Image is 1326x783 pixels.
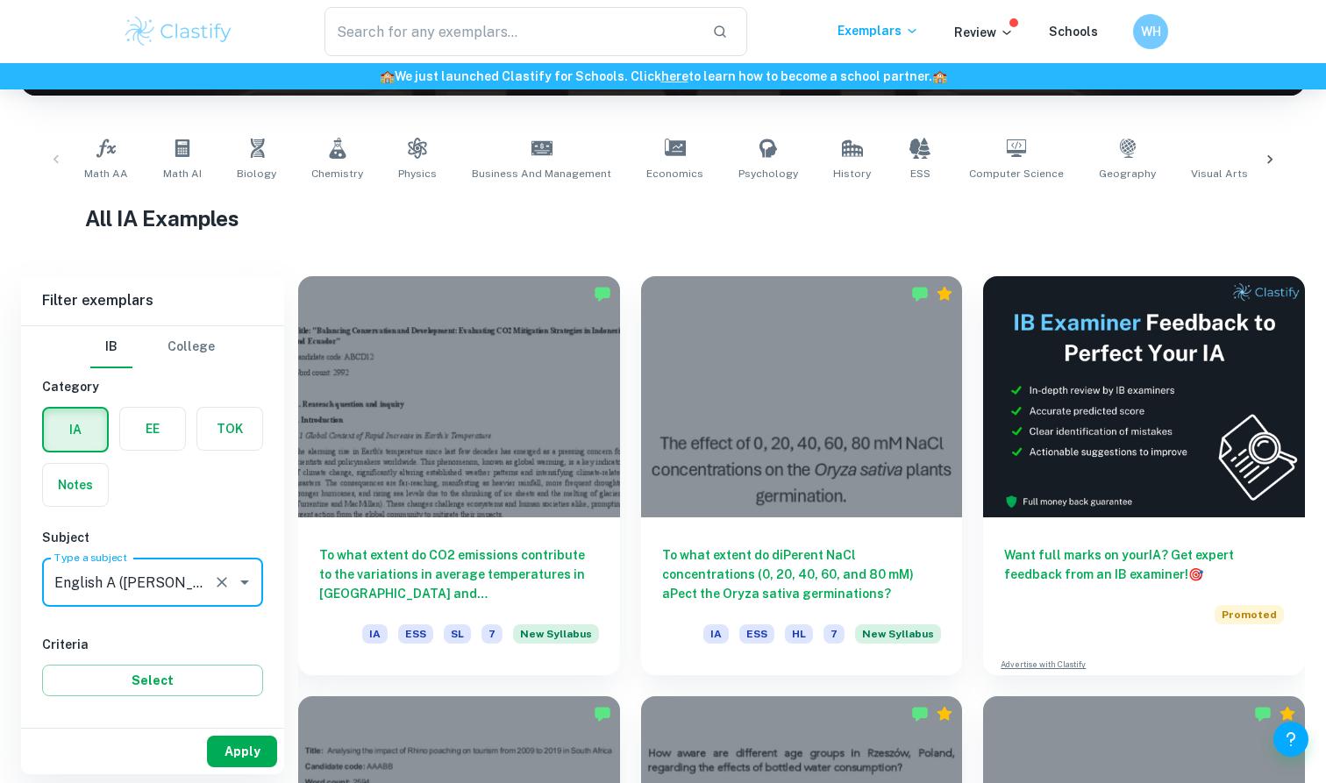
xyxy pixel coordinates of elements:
[1215,605,1284,624] span: Promoted
[1099,166,1156,182] span: Geography
[662,545,942,603] h6: To what extent do diPerent NaCl concentrations (0, 20, 40, 60, and 80 mM) aPect the Oryza sativa ...
[472,166,611,182] span: Business and Management
[232,570,257,594] button: Open
[594,705,611,722] img: Marked
[85,203,1241,234] h1: All IA Examples
[319,545,599,603] h6: To what extent do CO2 emissions contribute to the variations in average temperatures in [GEOGRAPH...
[1004,545,1284,584] h6: Want full marks on your IA ? Get expert feedback from an IB examiner!
[44,409,107,451] button: IA
[833,166,871,182] span: History
[1279,705,1296,722] div: Premium
[661,69,688,83] a: here
[362,624,388,644] span: IA
[513,624,599,654] div: Starting from the May 2026 session, the ESS IA requirements have changed. We created this exempla...
[738,166,798,182] span: Psychology
[911,705,929,722] img: Marked
[855,624,941,644] span: New Syllabus
[54,550,127,565] label: Type a subject
[237,166,276,182] span: Biology
[739,624,774,644] span: ESS
[594,285,611,303] img: Marked
[298,276,620,675] a: To what extent do CO2 emissions contribute to the variations in average temperatures in [GEOGRAPH...
[90,326,215,368] div: Filter type choice
[703,624,729,644] span: IA
[855,624,941,654] div: Starting from the May 2026 session, the ESS IA requirements have changed. We created this exempla...
[207,736,277,767] button: Apply
[398,624,433,644] span: ESS
[936,285,953,303] div: Premium
[42,717,263,737] h6: Grade
[398,166,437,182] span: Physics
[163,166,202,182] span: Math AI
[42,528,263,547] h6: Subject
[197,408,262,450] button: TOK
[210,570,234,594] button: Clear
[910,166,930,182] span: ESS
[936,705,953,722] div: Premium
[641,276,963,675] a: To what extent do diPerent NaCl concentrations (0, 20, 40, 60, and 80 mM) aPect the Oryza sativa ...
[120,408,185,450] button: EE
[1254,705,1272,722] img: Marked
[43,464,108,506] button: Notes
[983,276,1305,517] img: Thumbnail
[4,67,1322,86] h6: We just launched Clastify for Schools. Click to learn how to become a school partner.
[1141,22,1161,41] h6: WH
[1188,567,1203,581] span: 🎯
[380,69,395,83] span: 🏫
[823,624,845,644] span: 7
[324,7,698,56] input: Search for any exemplars...
[911,285,929,303] img: Marked
[646,166,703,182] span: Economics
[123,14,234,49] img: Clastify logo
[21,276,284,325] h6: Filter exemplars
[1273,722,1308,757] button: Help and Feedback
[311,166,363,182] span: Chemistry
[1001,658,1086,671] a: Advertise with Clastify
[1049,25,1098,39] a: Schools
[42,635,263,654] h6: Criteria
[1133,14,1168,49] button: WH
[969,166,1064,182] span: Computer Science
[932,69,947,83] span: 🏫
[838,21,919,40] p: Exemplars
[444,624,471,644] span: SL
[90,326,132,368] button: IB
[168,326,215,368] button: College
[785,624,813,644] span: HL
[481,624,503,644] span: 7
[513,624,599,644] span: New Syllabus
[954,23,1014,42] p: Review
[983,276,1305,675] a: Want full marks on yourIA? Get expert feedback from an IB examiner!PromotedAdvertise with Clastify
[42,377,263,396] h6: Category
[42,665,263,696] button: Select
[84,166,128,182] span: Math AA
